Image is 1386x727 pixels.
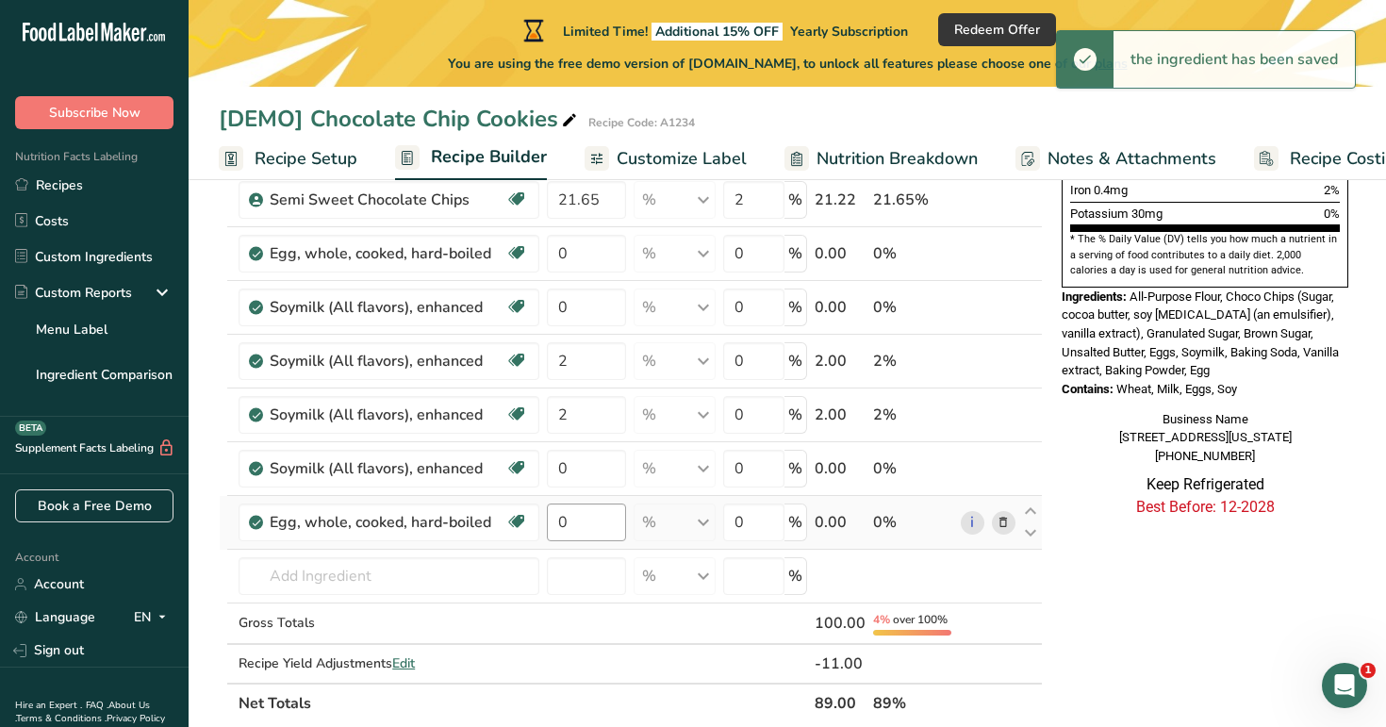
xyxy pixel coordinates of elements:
[1324,207,1340,221] span: 0%
[585,138,747,180] a: Customize Label
[1062,289,1339,378] span: All-Purpose Flour, Choco Chips (Sugar, cocoa butter, soy [MEDICAL_DATA] (an emulsifier), vanilla ...
[395,136,547,181] a: Recipe Builder
[652,23,783,41] span: Additional 15% OFF
[873,350,953,372] div: 2%
[235,683,811,722] th: Net Totals
[815,653,866,675] div: -11.00
[784,138,978,180] a: Nutrition Breakdown
[49,103,140,123] span: Subscribe Now
[239,557,539,595] input: Add Ingredient
[873,404,953,426] div: 2%
[938,13,1056,46] button: Redeem Offer
[15,96,173,129] button: Subscribe Now
[873,612,890,627] span: 4%
[86,699,108,712] a: FAQ .
[815,511,866,534] div: 0.00
[270,350,505,372] div: Soymilk (All flavors), enhanced
[815,350,866,372] div: 2.00
[134,606,173,629] div: EN
[815,242,866,265] div: 0.00
[1048,146,1216,172] span: Notes & Attachments
[239,653,539,673] div: Recipe Yield Adjustments
[1136,498,1275,516] span: Best Before: 12-2028
[1322,663,1367,708] iframe: Intercom live chat
[255,146,357,172] span: Recipe Setup
[270,242,505,265] div: Egg, whole, cooked, hard-boiled
[873,296,953,319] div: 0%
[815,189,866,211] div: 21.22
[270,457,505,480] div: Soymilk (All flavors), enhanced
[869,683,957,722] th: 89%
[15,601,95,634] a: Language
[1070,207,1129,221] span: Potassium
[873,457,953,480] div: 0%
[239,613,539,633] div: Gross Totals
[15,699,150,725] a: About Us .
[893,612,948,627] span: over 100%
[1094,183,1128,197] span: 0.4mg
[815,457,866,480] div: 0.00
[16,712,107,725] a: Terms & Conditions .
[270,296,505,319] div: Soymilk (All flavors), enhanced
[448,54,1128,74] span: You are using the free demo version of [DOMAIN_NAME], to unlock all features please choose one of...
[588,114,695,131] div: Recipe Code: A1234
[520,19,908,41] div: Limited Time!
[1116,382,1237,396] span: Wheat, Milk, Eggs, Soy
[790,23,908,41] span: Yearly Subscription
[15,421,46,436] div: BETA
[1015,138,1216,180] a: Notes & Attachments
[15,283,132,303] div: Custom Reports
[1062,289,1127,304] span: Ingredients:
[1062,473,1348,496] p: Keep Refrigerated
[392,654,415,672] span: Edit
[817,146,978,172] span: Nutrition Breakdown
[270,511,505,534] div: Egg, whole, cooked, hard-boiled
[270,189,505,211] div: Semi Sweet Chocolate Chips
[811,683,869,722] th: 89.00
[617,146,747,172] span: Customize Label
[1062,382,1114,396] span: Contains:
[873,242,953,265] div: 0%
[15,699,82,712] a: Hire an Expert .
[15,489,173,522] a: Book a Free Demo
[815,404,866,426] div: 2.00
[815,296,866,319] div: 0.00
[1114,31,1355,88] div: the ingredient has been saved
[1324,183,1340,197] span: 2%
[873,511,953,534] div: 0%
[954,20,1040,40] span: Redeem Offer
[1361,663,1376,678] span: 1
[107,712,165,725] a: Privacy Policy
[1062,410,1348,466] div: Business Name [STREET_ADDRESS][US_STATE] [PHONE_NUMBER]
[219,102,581,136] div: [DEMO] Chocolate Chip Cookies
[873,189,953,211] div: 21.65%
[219,138,357,180] a: Recipe Setup
[431,144,547,170] span: Recipe Builder
[270,404,505,426] div: Soymilk (All flavors), enhanced
[961,511,984,535] a: i
[1131,207,1163,221] span: 30mg
[1070,232,1340,278] section: * The % Daily Value (DV) tells you how much a nutrient in a serving of food contributes to a dail...
[1070,183,1091,197] span: Iron
[815,612,866,635] div: 100.00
